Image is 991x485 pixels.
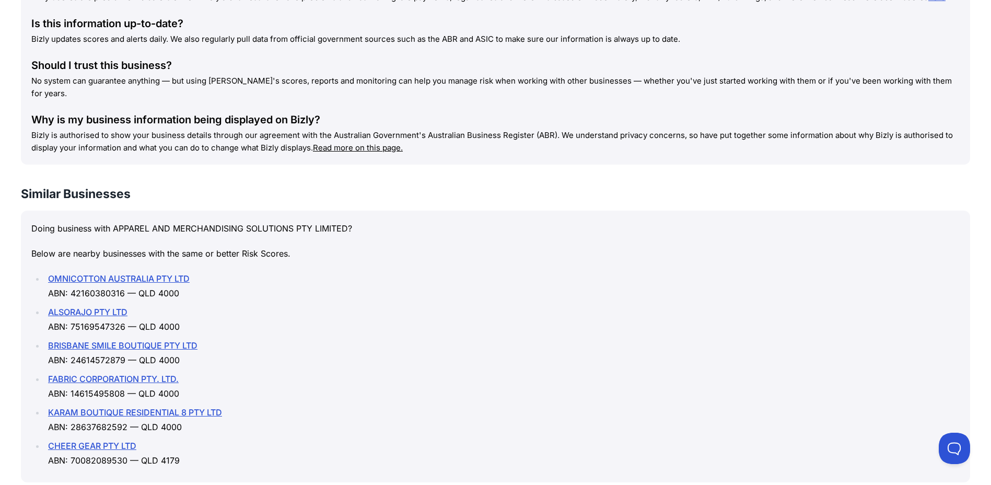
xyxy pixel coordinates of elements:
p: Bizly updates scores and alerts daily. We also regularly pull data from official government sourc... [31,33,960,45]
li: ABN: 75169547326 — QLD 4000 [45,305,960,334]
p: No system can guarantee anything — but using [PERSON_NAME]'s scores, reports and monitoring can h... [31,75,960,100]
a: FABRIC CORPORATION PTY. LTD. [48,374,179,384]
div: Should I trust this business? [31,58,960,73]
a: OMNICOTTON AUSTRALIA PTY LTD [48,273,190,284]
li: ABN: 14615495808 — QLD 4000 [45,372,960,401]
p: Doing business with APPAREL AND MERCHANDISING SOLUTIONS PTY LIMITED? [31,221,960,236]
div: Why is my business information being displayed on Bizly? [31,112,960,127]
li: ABN: 24614572879 — QLD 4000 [45,338,960,367]
p: Bizly is authorised to show your business details through our agreement with the Australian Gover... [31,129,960,154]
div: Is this information up-to-date? [31,16,960,31]
p: Below are nearby businesses with the same or better Risk Scores. [31,246,960,261]
li: ABN: 28637682592 — QLD 4000 [45,405,960,434]
li: ABN: 42160380316 — QLD 4000 [45,271,960,301]
a: Read more on this page. [313,143,403,153]
a: CHEER GEAR PTY LTD [48,441,136,451]
a: ALSORAJO PTY LTD [48,307,127,317]
iframe: Toggle Customer Support [939,433,970,464]
h3: Similar Businesses [21,186,970,202]
a: BRISBANE SMILE BOUTIQUE PTY LTD [48,340,197,351]
a: KARAM BOUTIQUE RESIDENTIAL 8 PTY LTD [48,407,222,418]
li: ABN: 70082089530 — QLD 4179 [45,438,960,468]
